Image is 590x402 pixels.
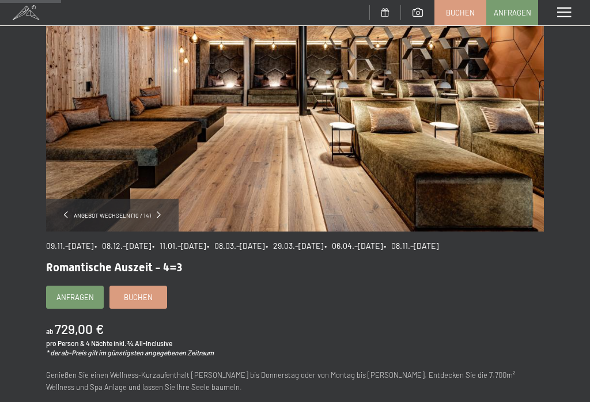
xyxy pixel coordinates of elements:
[46,241,93,251] span: 09.11.–[DATE]
[68,211,157,219] span: Angebot wechseln (10 / 14)
[494,7,531,18] span: Anfragen
[86,339,112,347] span: 4 Nächte
[152,241,206,251] span: • 11.01.–[DATE]
[55,321,104,337] b: 729,00 €
[114,339,172,347] span: inkl. ¾ All-Inclusive
[446,7,475,18] span: Buchen
[324,241,383,251] span: • 06.04.–[DATE]
[435,1,486,25] a: Buchen
[207,241,264,251] span: • 08.03.–[DATE]
[266,241,323,251] span: • 29.03.–[DATE]
[94,241,151,251] span: • 08.12.–[DATE]
[124,292,153,302] span: Buchen
[46,348,214,357] em: * der ab-Preis gilt im günstigsten angegebenen Zeitraum
[47,286,103,308] a: Anfragen
[46,327,54,335] span: ab
[110,286,167,308] a: Buchen
[46,369,544,393] p: Genießen Sie einen Wellness-Kurzaufenthalt [PERSON_NAME] bis Donnerstag oder von Montag bis [PERS...
[384,241,438,251] span: • 08.11.–[DATE]
[46,260,182,274] span: Romantische Auszeit - 4=3
[56,292,94,302] span: Anfragen
[46,339,85,347] span: pro Person &
[487,1,538,25] a: Anfragen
